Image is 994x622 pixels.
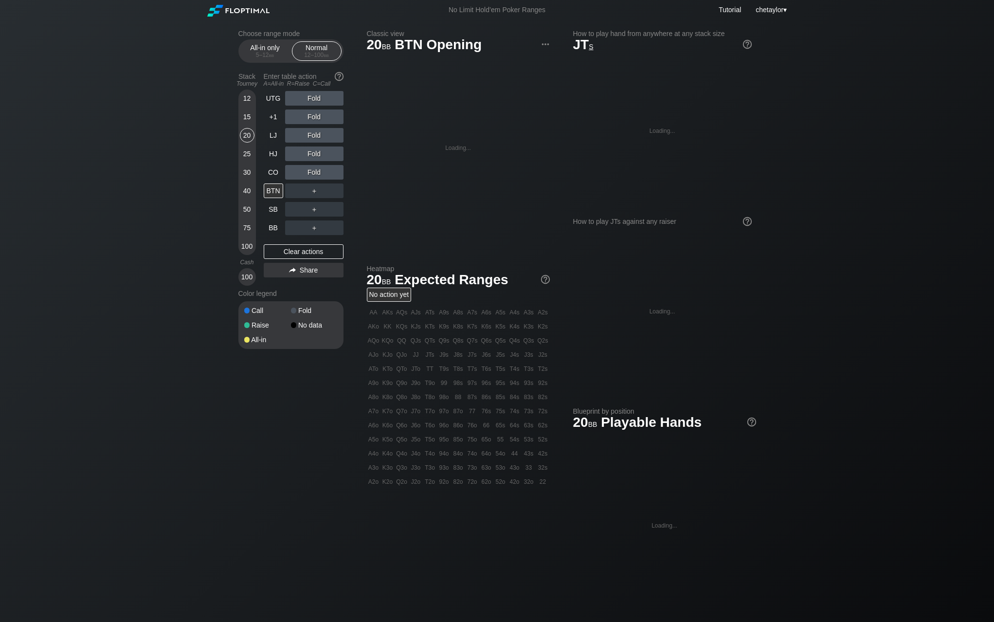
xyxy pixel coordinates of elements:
div: 84o [452,447,465,460]
div: KK [381,320,395,333]
div: 92s [536,376,550,390]
div: J9s [437,348,451,362]
span: bb [269,52,274,58]
div: Call [244,307,291,314]
div: J8o [409,390,423,404]
div: No data [291,322,338,329]
div: J5o [409,433,423,446]
h1: Expected Ranges [367,272,550,288]
div: K5o [381,433,395,446]
span: bb [588,418,597,429]
div: 12 [240,91,254,106]
div: A7o [367,404,380,418]
div: K6s [480,320,493,333]
div: Fold [285,110,343,124]
div: 83s [522,390,536,404]
div: Fold [291,307,338,314]
div: 62s [536,419,550,432]
div: 63s [522,419,536,432]
a: Tutorial [719,6,741,14]
div: 75o [466,433,479,446]
div: 85s [494,390,507,404]
div: J5s [494,348,507,362]
div: Fold [285,128,343,143]
div: Loading... [650,128,675,134]
div: Loading... [445,145,471,151]
div: T7s [466,362,479,376]
div: BTN [264,183,283,198]
div: 75s [494,404,507,418]
div: K2o [381,475,395,489]
span: bb [324,52,329,58]
span: 20 [365,273,393,289]
div: Color legend [238,286,343,301]
div: 55 [494,433,507,446]
div: 42o [508,475,522,489]
div: 75 [240,220,254,235]
div: A9o [367,376,380,390]
div: JTo [409,362,423,376]
div: Fold [285,165,343,180]
div: 73o [466,461,479,475]
div: 87o [452,404,465,418]
div: 76s [480,404,493,418]
div: ▾ [753,4,788,15]
div: Enter table action [264,69,343,91]
div: 87s [466,390,479,404]
div: KJo [381,348,395,362]
div: 73s [522,404,536,418]
div: Q4o [395,447,409,460]
div: SB [264,202,283,217]
div: A4o [367,447,380,460]
div: T9o [423,376,437,390]
div: KTs [423,320,437,333]
div: 65s [494,419,507,432]
div: K6o [381,419,395,432]
div: 93s [522,376,536,390]
div: T4o [423,447,437,460]
div: 64o [480,447,493,460]
div: A7s [466,306,479,319]
div: 94s [508,376,522,390]
div: J8s [452,348,465,362]
div: AA [367,306,380,319]
div: Q5s [494,334,507,348]
div: 5 – 12 [245,52,286,58]
div: J7s [466,348,479,362]
div: All-in [244,336,291,343]
div: K9o [381,376,395,390]
div: 53s [522,433,536,446]
div: 72o [466,475,479,489]
div: 25 [240,146,254,161]
div: 74s [508,404,522,418]
div: CO [264,165,283,180]
div: K2s [536,320,550,333]
div: T2s [536,362,550,376]
div: 50 [240,202,254,217]
img: ellipsis.fd386fe8.svg [540,39,551,50]
div: AJo [367,348,380,362]
div: KTo [381,362,395,376]
div: T6s [480,362,493,376]
div: T8o [423,390,437,404]
div: 85o [452,433,465,446]
div: A8o [367,390,380,404]
img: help.32db89a4.svg [334,71,344,82]
span: bb [382,40,391,51]
div: KQo [381,334,395,348]
div: T2o [423,475,437,489]
span: chetaylor [756,6,783,14]
div: 52o [494,475,507,489]
span: BTN Opening [393,37,483,54]
div: A3s [522,306,536,319]
div: ＋ [285,183,343,198]
div: A8s [452,306,465,319]
div: T5o [423,433,437,446]
div: 64s [508,419,522,432]
span: 20 [572,415,599,431]
div: 12 – 100 [296,52,337,58]
div: 84s [508,390,522,404]
div: 44 [508,447,522,460]
div: K3s [522,320,536,333]
div: T5s [494,362,507,376]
